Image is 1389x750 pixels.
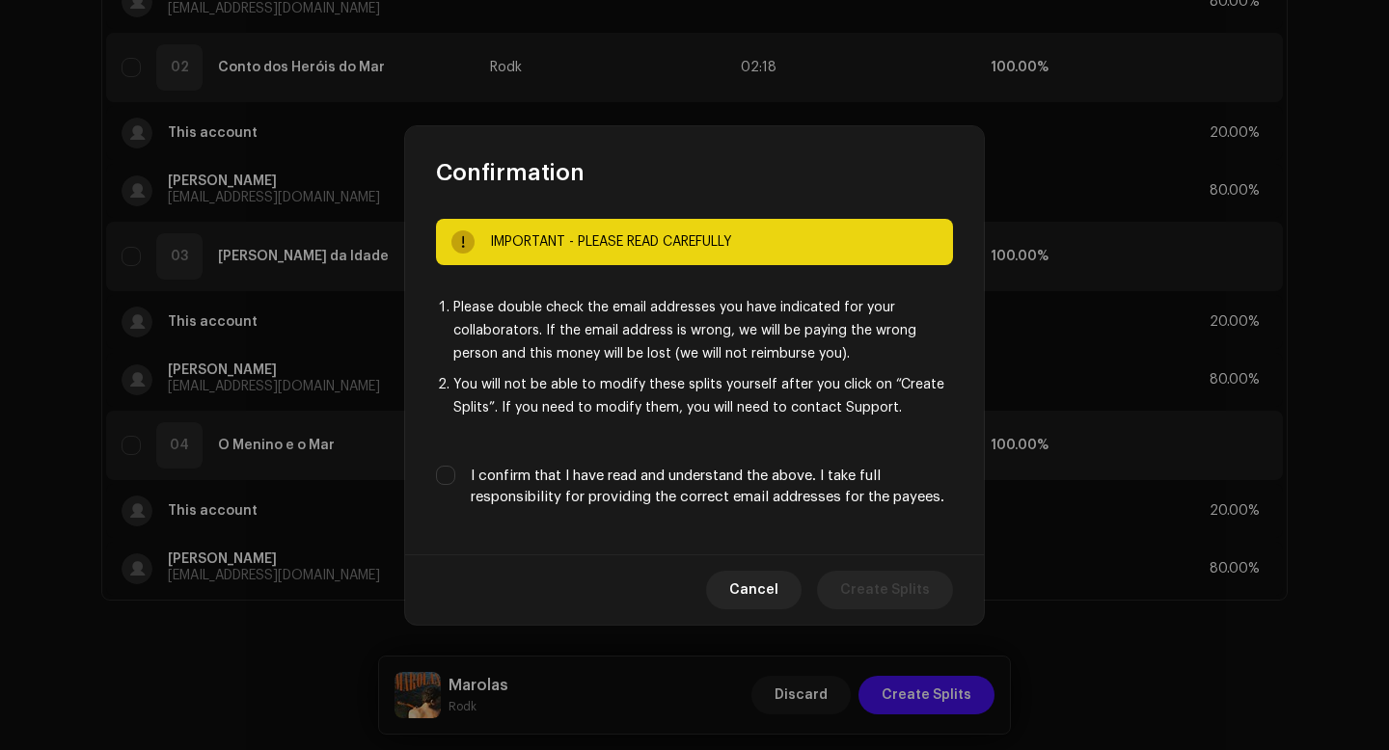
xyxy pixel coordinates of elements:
[453,373,953,419] li: You will not be able to modify these splits yourself after you click on “Create Splits”. If you n...
[817,571,953,609] button: Create Splits
[490,230,938,254] div: IMPORTANT - PLEASE READ CAREFULLY
[436,157,585,188] span: Confirmation
[471,466,953,508] label: I confirm that I have read and understand the above. I take full responsibility for providing the...
[706,571,802,609] button: Cancel
[840,571,930,609] span: Create Splits
[729,571,778,609] span: Cancel
[453,296,953,365] li: Please double check the email addresses you have indicated for your collaborators. If the email a...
